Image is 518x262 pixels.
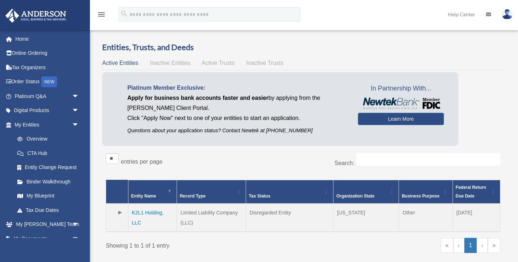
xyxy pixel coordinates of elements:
img: Anderson Advisors Platinum Portal [3,9,68,23]
a: Order StatusNEW [5,75,90,89]
span: Record Type [180,194,206,199]
p: by applying from the [PERSON_NAME] Client Portal. [127,93,347,113]
a: Binder Walkthrough [10,174,86,189]
span: arrow_drop_down [72,117,86,132]
img: User Pic [502,9,513,19]
img: NewtekBankLogoSM.png [362,98,440,109]
span: arrow_drop_down [72,89,86,104]
a: Digital Productsarrow_drop_down [5,103,90,118]
th: Organization State: Activate to sort [333,180,399,204]
td: [US_STATE] [333,204,399,232]
a: Previous [453,238,464,253]
label: entries per page [121,159,163,165]
a: Home [5,32,90,46]
th: Business Purpose: Activate to sort [399,180,453,204]
span: Business Purpose [402,194,440,199]
a: Platinum Q&Aarrow_drop_down [5,89,90,103]
th: Tax Status: Activate to sort [246,180,333,204]
h3: Entities, Trusts, and Deeds [102,42,504,53]
span: Federal Return Due Date [456,185,486,199]
p: Platinum Member Exclusive: [127,83,347,93]
td: Other [399,204,453,232]
td: Limited Liability Company (LLC) [177,204,246,232]
div: NEW [41,76,57,87]
a: Tax Organizers [5,60,90,75]
a: Last [488,238,500,253]
a: My Entitiesarrow_drop_down [5,117,86,132]
a: Entity Change Request [10,160,86,175]
th: Entity Name: Activate to invert sorting [128,180,177,204]
span: Entity Name [131,194,156,199]
a: Overview [10,132,83,146]
a: Learn More [358,113,444,125]
span: Tax Status [249,194,271,199]
span: Active Trusts [202,60,235,66]
td: K2L1 Holding, LLC [128,204,177,232]
p: Click "Apply Now" next to one of your entities to start an application. [127,113,347,123]
span: Active Entities [102,60,138,66]
i: search [120,10,128,18]
a: 1 [464,238,477,253]
a: First [441,238,453,253]
span: Organization State [336,194,374,199]
a: Tax Due Dates [10,203,86,217]
p: Questions about your application status? Contact Newtek at [PHONE_NUMBER] [127,126,347,135]
label: Search: [335,160,354,166]
td: [DATE] [453,204,500,232]
i: menu [97,10,106,19]
a: Online Ordering [5,46,90,61]
a: My Blueprint [10,189,86,203]
span: arrow_drop_down [72,231,86,246]
div: Showing 1 to 1 of 1 entry [106,238,298,251]
th: Federal Return Due Date: Activate to sort [453,180,500,204]
span: arrow_drop_down [72,217,86,232]
span: Apply for business bank accounts faster and easier [127,95,268,101]
th: Record Type: Activate to sort [177,180,246,204]
a: menu [97,13,106,19]
span: In Partnership With... [358,83,444,94]
td: Disregarded Entity [246,204,333,232]
a: My [PERSON_NAME] Teamarrow_drop_down [5,217,90,232]
span: arrow_drop_down [72,103,86,118]
a: CTA Hub [10,146,86,160]
span: Inactive Trusts [246,60,283,66]
a: Next [477,238,488,253]
a: My Documentsarrow_drop_down [5,231,90,246]
span: Inactive Entities [150,60,190,66]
